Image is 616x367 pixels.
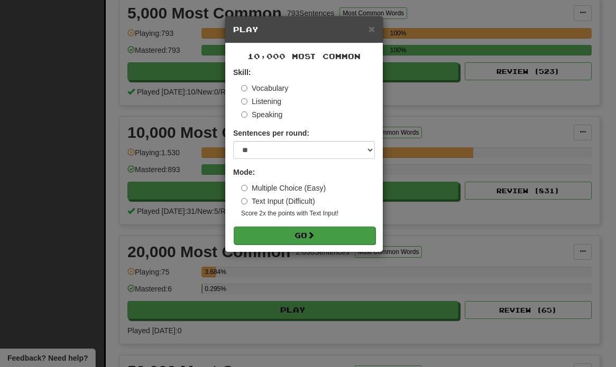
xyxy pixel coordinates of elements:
[241,209,375,218] small: Score 2x the points with Text Input !
[233,168,255,176] strong: Mode:
[241,98,247,105] input: Listening
[241,109,282,120] label: Speaking
[241,96,281,107] label: Listening
[234,227,375,244] button: Go
[233,128,309,138] label: Sentences per round:
[241,111,247,118] input: Speaking
[241,85,247,91] input: Vocabulary
[369,23,375,34] button: Close
[247,52,361,61] span: 10,000 Most Common
[233,68,251,77] strong: Skill:
[241,83,288,93] label: Vocabulary
[241,183,326,193] label: Multiple Choice (Easy)
[241,185,247,191] input: Multiple Choice (Easy)
[233,24,375,35] h5: Play
[241,198,247,204] input: Text Input (Difficult)
[369,23,375,35] span: ×
[241,196,315,206] label: Text Input (Difficult)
